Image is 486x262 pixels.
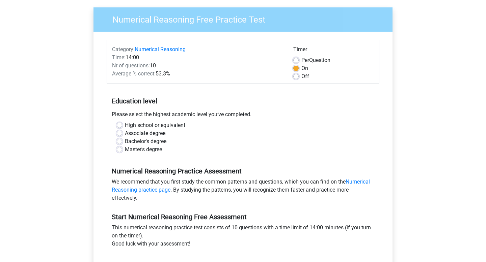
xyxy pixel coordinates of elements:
a: Numerical Reasoning [135,46,186,53]
h3: Numerical Reasoning Free Practice Test [104,12,387,25]
span: Time: [112,54,126,61]
div: Timer [293,45,374,56]
h5: Start Numerical Reasoning Free Assessment [112,213,374,221]
label: High school or equivalent [125,121,185,129]
label: Off [301,72,309,80]
label: Bachelor's degree [125,137,166,145]
label: On [301,64,308,72]
span: Category: [112,46,135,53]
div: 14:00 [107,54,288,62]
label: Question [301,56,330,64]
div: We recommend that you first study the common patterns and questions, which you can find on the . ... [107,178,379,205]
label: Master's degree [125,145,162,154]
div: 53.3% [107,70,288,78]
span: Average % correct: [112,70,156,77]
h5: Education level [112,94,374,108]
span: Per [301,57,309,63]
label: Associate degree [125,129,165,137]
span: Nr of questions: [112,62,150,69]
div: This numerical reasoning practice test consists of 10 questions with a time limit of 14:00 minute... [107,224,379,251]
h5: Numerical Reasoning Practice Assessment [112,167,374,175]
div: 10 [107,62,288,70]
div: Please select the highest academic level you’ve completed. [107,110,379,121]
